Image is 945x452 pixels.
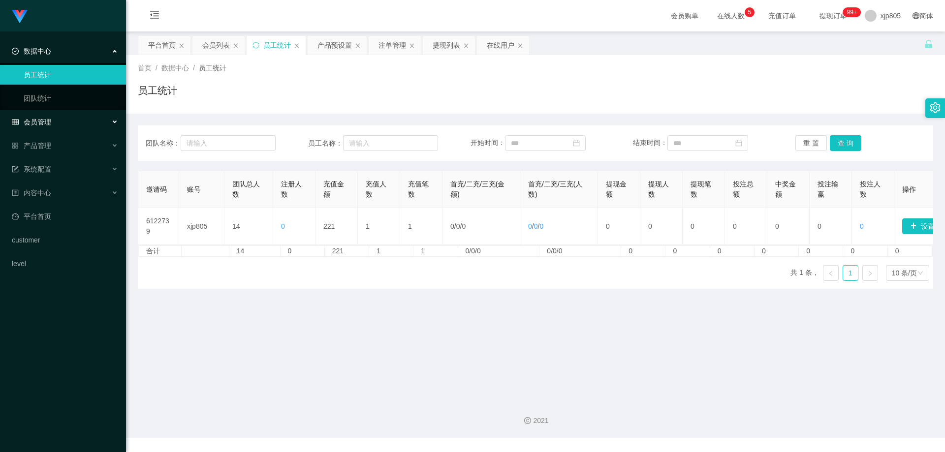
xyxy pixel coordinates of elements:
div: 产品预设置 [317,36,352,55]
input: 请输入 [343,135,438,151]
li: 下一页 [862,265,878,281]
span: 充值金额 [323,180,344,198]
span: 0 [539,222,543,230]
div: 会员列表 [202,36,230,55]
i: 图标: close [409,43,415,49]
span: 内容中心 [12,189,51,197]
sup: 283 [843,7,861,17]
i: 图标: table [12,119,19,125]
div: 员工统计 [263,36,291,55]
div: 平台首页 [148,36,176,55]
td: 0 [683,208,725,245]
i: 图标: form [12,166,19,173]
span: 充值人数 [366,180,386,198]
td: 14 [229,246,281,256]
span: 投注总额 [733,180,754,198]
i: 图标: down [917,270,923,277]
i: 图标: close [355,43,361,49]
input: 请输入 [181,135,276,151]
span: 产品管理 [12,142,51,150]
i: 图标: left [828,271,834,276]
a: 团队统计 [24,89,118,108]
span: 会员管理 [12,118,51,126]
a: 图标: dashboard平台首页 [12,207,118,226]
td: / / [520,208,598,245]
div: 2021 [134,416,937,426]
td: 0 [725,208,767,245]
span: 结束时间： [633,139,667,147]
span: 首页 [138,64,152,72]
a: 员工统计 [24,65,118,85]
span: 投注人数 [860,180,881,198]
span: 团队名称： [146,138,181,149]
td: 合计 [139,246,182,256]
td: 0/0/0 [458,246,540,256]
i: 图标: unlock [924,40,933,49]
i: 图标: right [867,271,873,276]
span: 0 [456,222,460,230]
p: 5 [748,7,751,17]
span: 团队总人数 [232,180,260,198]
td: 0 [810,208,852,245]
span: 注册人数 [281,180,302,198]
span: 中奖金额 [775,180,796,198]
span: / [193,64,195,72]
i: 图标: appstore-o [12,142,19,149]
td: 0 [843,246,887,256]
span: 提现人数 [648,180,669,198]
span: / [156,64,157,72]
div: 10 条/页 [892,266,917,280]
i: 图标: menu-fold [138,0,171,32]
span: 操作 [902,185,916,193]
span: 邀请码 [146,185,167,193]
div: 注单管理 [378,36,406,55]
td: 0 [665,246,710,256]
button: 查 询 [830,135,861,151]
i: 图标: calendar [573,140,580,147]
td: 0 [755,246,799,256]
i: 图标: profile [12,189,19,196]
i: 图标: copyright [524,417,531,424]
td: 0 [767,208,810,245]
button: 重 置 [795,135,827,151]
td: 0 [888,246,932,256]
span: 0 [528,222,532,230]
span: 在线人数 [712,12,750,19]
i: 图标: calendar [735,140,742,147]
span: 提现笔数 [691,180,711,198]
span: 首充/二充/三充(金额) [450,180,504,198]
td: 221 [325,246,369,256]
li: 上一页 [823,265,839,281]
i: 图标: close [294,43,300,49]
a: level [12,254,118,273]
span: 系统配置 [12,165,51,173]
span: 0 [462,222,466,230]
i: 图标: close [463,43,469,49]
td: 0 [598,208,640,245]
span: 充值订单 [763,12,801,19]
td: 6122739 [138,208,179,245]
h1: 员工统计 [138,83,177,98]
sup: 5 [745,7,755,17]
td: 1 [358,208,400,245]
span: 数据中心 [12,47,51,55]
a: 1 [843,266,858,280]
span: 提现订单 [815,12,852,19]
li: 1 [843,265,858,281]
i: 图标: close [517,43,523,49]
span: 提现金额 [606,180,627,198]
i: 图标: close [179,43,185,49]
span: 数据中心 [161,64,189,72]
i: 图标: setting [930,102,941,113]
td: 1 [369,246,413,256]
td: 14 [224,208,273,245]
img: logo.9652507e.png [12,10,28,24]
td: 221 [315,208,358,245]
i: 图标: close [233,43,239,49]
i: 图标: check-circle-o [12,48,19,55]
td: 0/0/0 [539,246,621,256]
td: 0 [281,246,325,256]
td: 1 [400,208,442,245]
td: xjp805 [179,208,224,245]
td: 0 [799,246,843,256]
